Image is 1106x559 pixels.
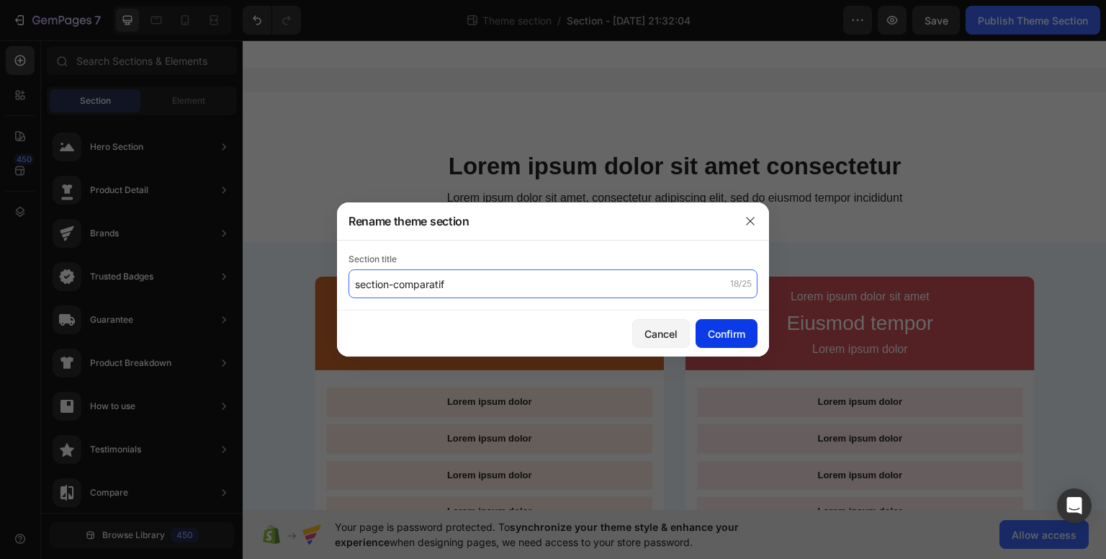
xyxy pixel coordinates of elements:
p: Lorem ipsum dolor [466,465,769,478]
p: Lorem ipsum dolor [95,356,398,368]
h2: Lorem ipsum dolor sit amet consectetur [11,109,853,143]
p: Lorem ipsum dolor [85,302,408,317]
button: Confirm [696,319,757,348]
p: Lorem ipsum dolor sit amet [85,249,408,264]
div: Cancel [644,326,678,341]
div: 18/25 [730,277,752,290]
div: Open Intercom Messenger [1057,488,1092,523]
p: Lorem ipsum dolor sit amet, consectetur adipiscing elit, sed do eiusmod tempor incididunt [12,151,852,166]
h3: Rename theme section [349,213,469,230]
p: Lorem ipsum dolor [466,356,769,368]
p: Lorem ipsum dolor sit amet [456,249,779,264]
p: Lorem ipsum dolor [95,393,398,405]
p: Lorem ipsum dolor [95,429,398,442]
div: Confirm [708,326,745,341]
p: Lorem ipsum dolor [466,393,769,405]
p: Lorem ipsum dolor sit [85,270,408,296]
p: Lorem ipsum dolor [95,465,398,478]
button: Cancel [632,319,690,348]
p: Eiusmod tempor [456,270,779,296]
div: Section title [349,252,757,267]
p: Lorem ipsum dolor [466,429,769,442]
p: Lorem ipsum dolor [456,302,779,317]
